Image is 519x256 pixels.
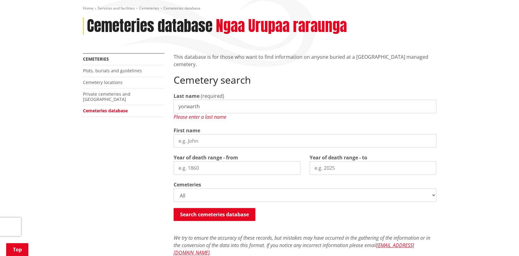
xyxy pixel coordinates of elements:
[174,154,238,161] label: Year of death range - from
[310,154,367,161] label: Year of death range - to
[83,91,130,102] a: Private cemeteries and [GEOGRAPHIC_DATA]
[174,208,255,221] button: Search cemeteries database
[174,114,226,120] span: Please enter a last name
[174,100,436,113] input: e.g. Smith
[83,56,109,62] a: Cemeteries
[174,92,200,100] label: Last name
[174,53,436,68] p: This database is for those who want to find information on anyone buried at a [GEOGRAPHIC_DATA] m...
[6,243,28,256] a: Top
[83,79,122,85] a: Cemetery locations
[174,234,430,256] em: We try to ensure the accuracy of these records, but mistakes may have occurred in the gathering o...
[174,161,300,175] input: e.g. 1860
[201,93,224,99] span: (required)
[174,242,414,256] a: [EMAIL_ADDRESS][DOMAIN_NAME]
[98,6,135,11] a: Services and facilities
[174,134,436,148] input: e.g. John
[83,6,436,11] nav: breadcrumb
[491,230,513,252] iframe: Messenger Launcher
[83,6,93,11] a: Home
[163,6,200,11] span: Cemeteries database
[216,17,347,35] h2: Ngaa Urupaa raraunga
[87,17,212,35] h1: Cemeteries database
[139,6,159,11] a: Cemeteries
[83,108,128,114] a: Cemeteries database
[174,127,200,134] label: First name
[310,161,436,175] input: e.g. 2025
[83,68,142,74] a: Plots, burials and guidelines
[174,181,201,188] label: Cemeteries
[174,74,436,86] h2: Cemetery search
